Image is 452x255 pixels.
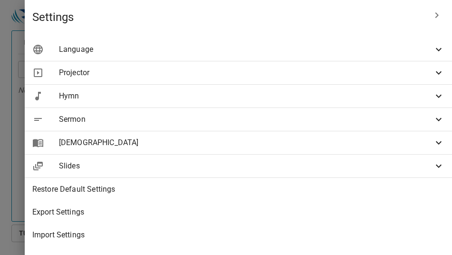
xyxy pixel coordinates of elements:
[32,229,444,241] span: Import Settings
[32,206,444,218] span: Export Settings
[32,184,444,195] span: Restore Default Settings
[3,10,102,33] div: Glory of the LORD and [DEMOGRAPHIC_DATA]
[25,178,452,201] div: Restore Default Settings
[19,38,86,43] div: [DEMOGRAPHIC_DATA]的荣光与以西结
[25,85,452,108] div: Hymn
[32,10,425,25] span: Settings
[25,224,452,246] div: Import Settings
[25,61,452,84] div: Projector
[59,160,433,172] span: Slides
[25,38,452,61] div: Language
[25,201,452,224] div: Export Settings
[25,108,452,131] div: Sermon
[25,155,452,177] div: Slides
[59,67,433,78] span: Projector
[59,90,433,102] span: Hymn
[59,114,433,125] span: Sermon
[25,131,452,154] div: [DEMOGRAPHIC_DATA]
[59,137,433,148] span: [DEMOGRAPHIC_DATA]
[59,44,433,55] span: Language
